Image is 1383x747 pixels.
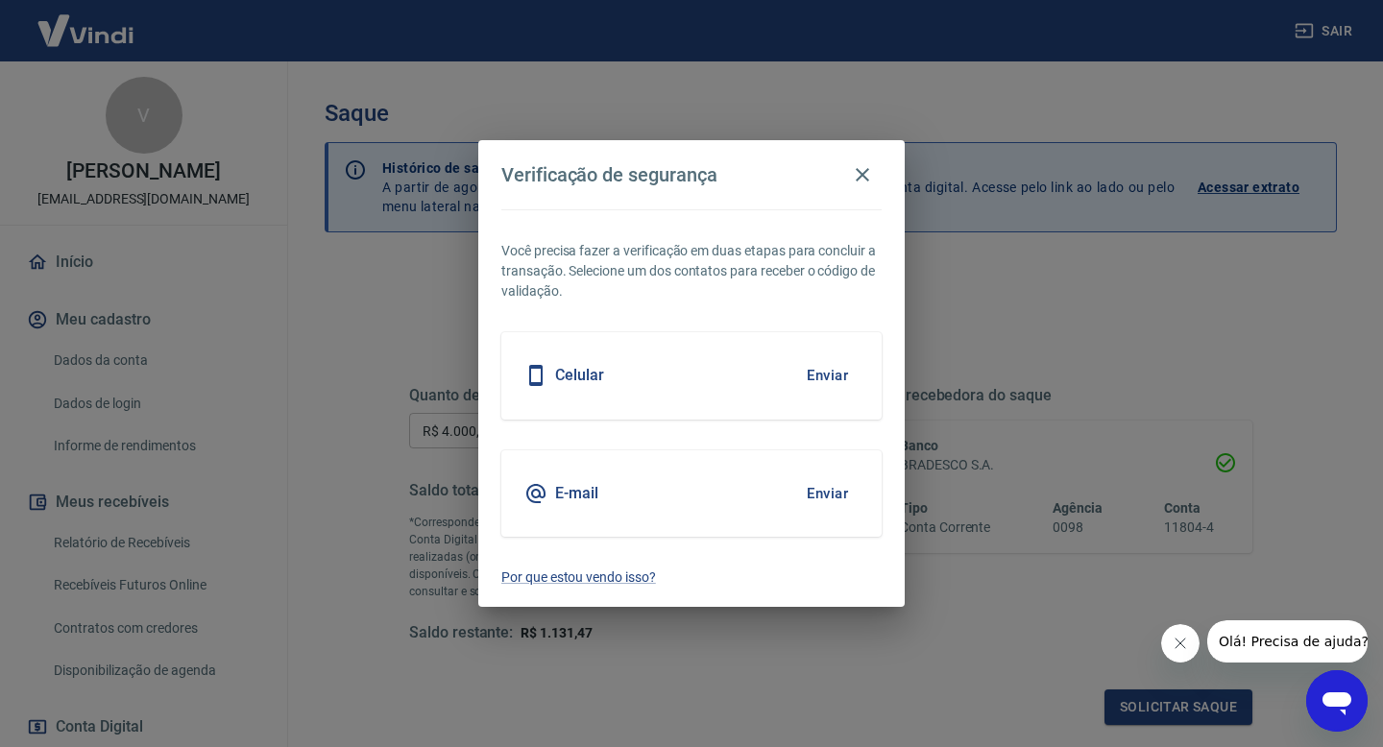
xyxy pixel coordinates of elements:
iframe: Botão para abrir a janela de mensagens [1306,670,1368,732]
iframe: Fechar mensagem [1161,624,1200,663]
h5: E-mail [555,484,598,503]
span: Olá! Precisa de ajuda? [12,13,161,29]
p: Você precisa fazer a verificação em duas etapas para concluir a transação. Selecione um dos conta... [501,241,882,301]
button: Enviar [796,355,859,396]
a: Por que estou vendo isso? [501,567,882,588]
iframe: Mensagem da empresa [1207,620,1368,663]
h5: Celular [555,366,604,385]
button: Enviar [796,473,859,514]
h4: Verificação de segurança [501,163,717,186]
